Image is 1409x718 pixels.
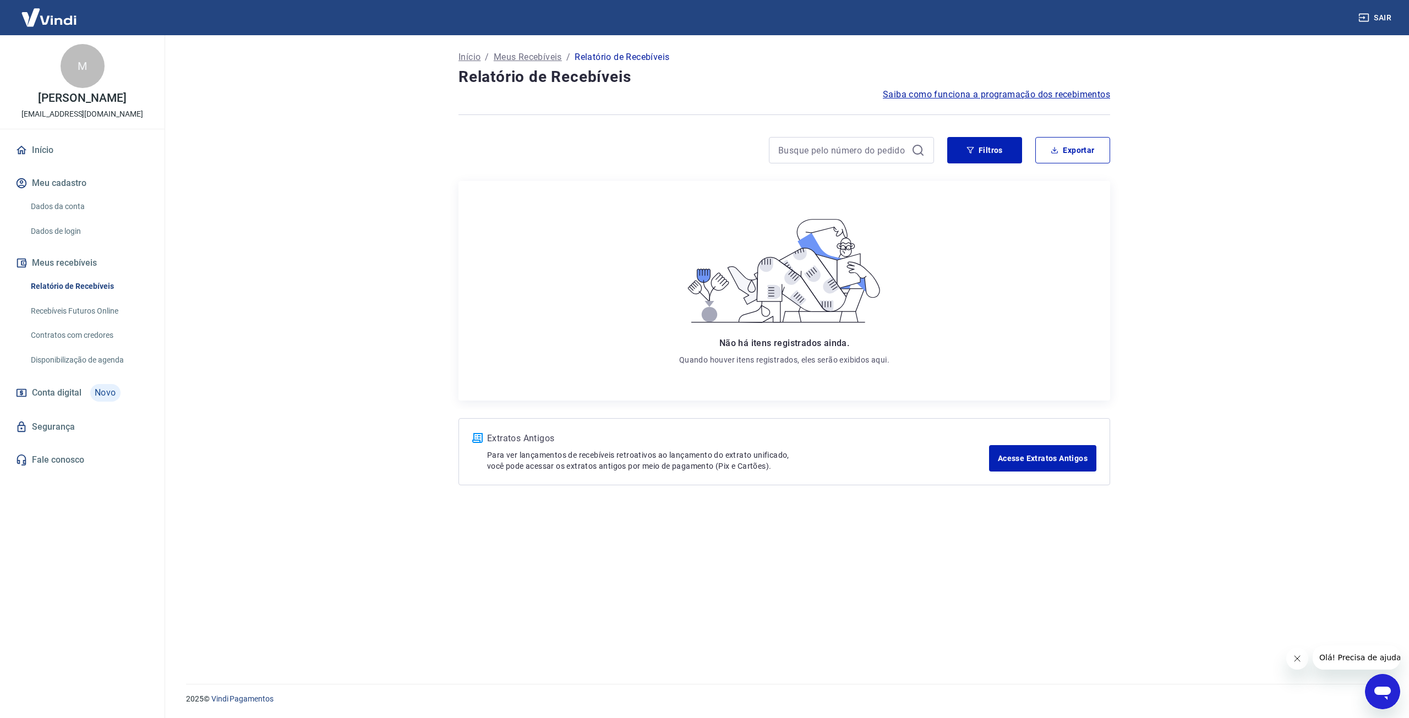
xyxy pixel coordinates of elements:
a: Dados de login [26,220,151,243]
button: Sair [1356,8,1396,28]
a: Segurança [13,415,151,439]
a: Fale conosco [13,448,151,472]
input: Busque pelo número do pedido [778,142,907,158]
span: Conta digital [32,385,81,401]
a: Início [458,51,480,64]
span: Novo [90,384,121,402]
a: Conta digitalNovo [13,380,151,406]
img: Vindi [13,1,85,34]
p: / [485,51,489,64]
a: Recebíveis Futuros Online [26,300,151,322]
p: Extratos Antigos [487,432,989,445]
span: Olá! Precisa de ajuda? [7,8,92,17]
p: Para ver lançamentos de recebíveis retroativos ao lançamento do extrato unificado, você pode aces... [487,450,989,472]
iframe: Fechar mensagem [1286,648,1308,670]
button: Exportar [1035,137,1110,163]
p: / [566,51,570,64]
button: Filtros [947,137,1022,163]
a: Início [13,138,151,162]
a: Acesse Extratos Antigos [989,445,1096,472]
span: Não há itens registrados ainda. [719,338,849,348]
p: Relatório de Recebíveis [575,51,669,64]
a: Dados da conta [26,195,151,218]
h4: Relatório de Recebíveis [458,66,1110,88]
a: Vindi Pagamentos [211,694,274,703]
a: Meus Recebíveis [494,51,562,64]
p: Quando houver itens registrados, eles serão exibidos aqui. [679,354,889,365]
iframe: Botão para abrir a janela de mensagens [1365,674,1400,709]
button: Meu cadastro [13,171,151,195]
div: M [61,44,105,88]
a: Relatório de Recebíveis [26,275,151,298]
iframe: Mensagem da empresa [1313,645,1400,670]
img: ícone [472,433,483,443]
a: Disponibilização de agenda [26,349,151,371]
p: 2025 © [186,693,1383,705]
p: [PERSON_NAME] [38,92,126,104]
button: Meus recebíveis [13,251,151,275]
a: Contratos com credores [26,324,151,347]
a: Saiba como funciona a programação dos recebimentos [883,88,1110,101]
p: [EMAIL_ADDRESS][DOMAIN_NAME] [21,108,143,120]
